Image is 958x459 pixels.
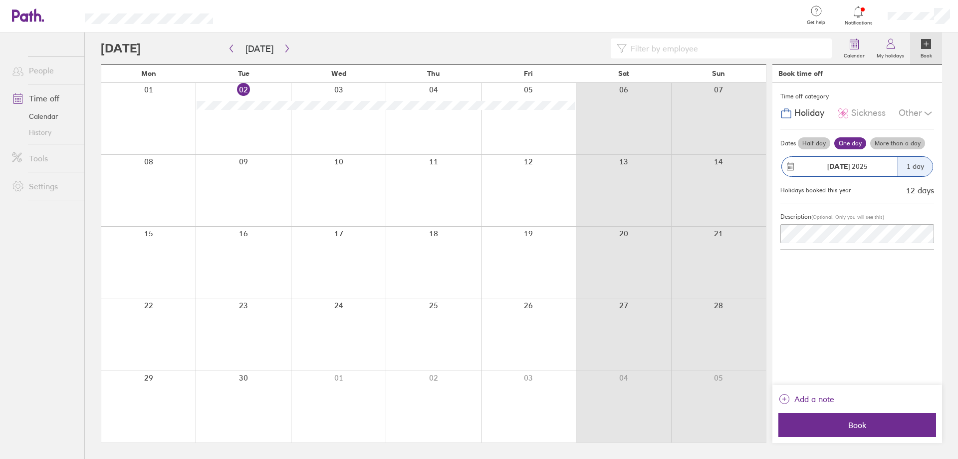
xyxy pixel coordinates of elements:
div: Holidays booked this year [780,187,851,194]
button: [DATE] [238,40,281,57]
label: Calendar [838,50,871,59]
span: Get help [800,19,832,25]
label: My holidays [871,50,910,59]
span: Holiday [794,108,824,118]
a: Tools [4,148,84,168]
label: Half day [798,137,830,149]
label: Book [915,50,938,59]
div: 1 day [898,157,933,176]
span: Thu [427,69,440,77]
span: 2025 [827,162,868,170]
a: Notifications [842,5,875,26]
button: [DATE] 20251 day [780,151,934,182]
span: Sat [618,69,629,77]
button: Book [778,413,936,437]
a: People [4,60,84,80]
span: Book [785,421,929,430]
a: Settings [4,176,84,196]
label: More than a day [870,137,925,149]
a: My holidays [871,32,910,64]
div: Time off category [780,89,934,104]
a: Time off [4,88,84,108]
a: History [4,124,84,140]
span: (Optional. Only you will see this) [811,214,884,220]
span: Notifications [842,20,875,26]
div: 12 days [906,186,934,195]
strong: [DATE] [827,162,850,171]
a: Book [910,32,942,64]
span: Fri [524,69,533,77]
div: Other [899,104,934,123]
span: Mon [141,69,156,77]
div: Book time off [778,69,823,77]
input: Filter by employee [627,39,826,58]
span: Wed [331,69,346,77]
button: Add a note [778,391,834,407]
span: Description [780,213,811,220]
span: Sickness [851,108,886,118]
a: Calendar [4,108,84,124]
label: One day [834,137,866,149]
a: Calendar [838,32,871,64]
span: Add a note [794,391,834,407]
span: Tue [238,69,249,77]
span: Dates [780,140,796,147]
span: Sun [712,69,725,77]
